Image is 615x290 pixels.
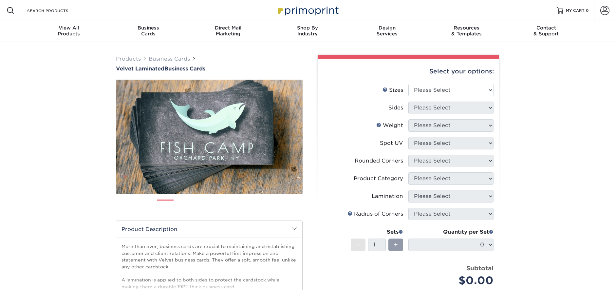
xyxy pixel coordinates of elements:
div: Products [29,25,109,37]
div: Weight [376,122,403,129]
div: Rounded Corners [355,157,403,165]
h2: Product Description [116,221,302,238]
a: DesignServices [347,21,427,42]
div: Quantity per Set [408,228,494,236]
div: Lamination [372,192,403,200]
div: Cards [109,25,188,37]
span: Direct Mail [188,25,268,31]
img: Primoprint [275,3,340,17]
a: Resources& Templates [427,21,506,42]
a: View AllProducts [29,21,109,42]
span: Resources [427,25,506,31]
span: - [357,240,360,250]
div: Product Category [354,175,403,183]
div: & Templates [427,25,506,37]
a: Contact& Support [506,21,586,42]
div: Services [347,25,427,37]
span: Design [347,25,427,31]
a: BusinessCards [109,21,188,42]
div: Industry [268,25,347,37]
span: Contact [506,25,586,31]
span: MY CART [566,8,585,13]
span: 0 [586,8,589,13]
img: Business Cards 01 [157,197,174,214]
span: Velvet Laminated [116,66,164,72]
div: Marketing [188,25,268,37]
a: Direct MailMarketing [188,21,268,42]
div: Sides [388,104,403,112]
h1: Business Cards [116,66,303,72]
strong: Subtotal [466,264,494,272]
div: Select your options: [323,59,494,84]
span: Business [109,25,188,31]
a: Business Cards [149,56,190,62]
div: Spot UV [380,139,403,147]
div: Radius of Corners [347,210,403,218]
input: SEARCH PRODUCTS..... [27,7,90,14]
a: Shop ByIndustry [268,21,347,42]
img: Business Cards 03 [201,197,217,213]
div: Sizes [382,86,403,94]
span: Shop By [268,25,347,31]
span: + [394,240,398,250]
span: View All [29,25,109,31]
a: Products [116,56,141,62]
img: Business Cards 02 [179,197,196,213]
img: Business Cards 05 [245,197,261,213]
img: Velvet Laminated 01 [116,44,303,230]
div: Sets [351,228,403,236]
div: $0.00 [413,273,494,288]
img: Business Cards 04 [223,197,239,213]
div: & Support [506,25,586,37]
a: Velvet LaminatedBusiness Cards [116,66,303,72]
